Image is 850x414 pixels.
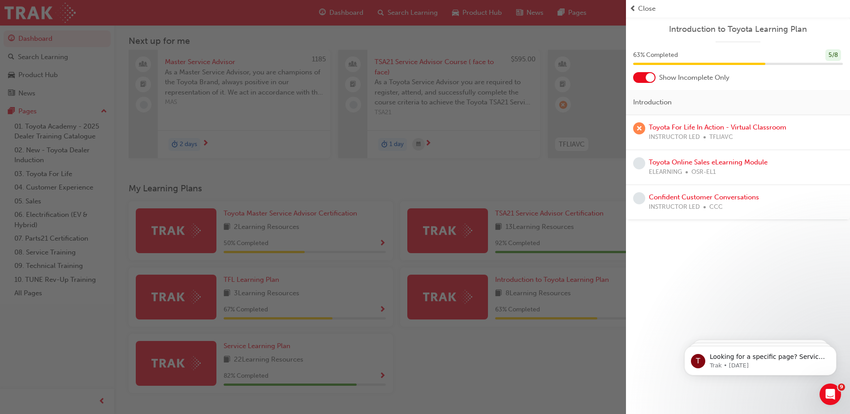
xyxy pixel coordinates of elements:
[633,122,645,134] span: learningRecordVerb_ABSENT-icon
[630,4,846,14] button: prev-iconClose
[633,157,645,169] span: learningRecordVerb_NONE-icon
[659,73,729,83] span: Show Incomplete Only
[649,167,682,177] span: ELEARNING
[649,158,768,166] a: Toyota Online Sales eLearning Module
[820,384,841,405] iframe: Intercom live chat
[633,192,645,204] span: learningRecordVerb_NONE-icon
[709,202,723,212] span: CCC
[671,327,850,390] iframe: Intercom notifications message
[691,167,716,177] span: OSR-EL1
[838,384,845,391] span: 9
[633,24,843,34] a: Introduction to Toyota Learning Plan
[638,4,656,14] span: Close
[649,193,759,201] a: Confident Customer Conversations
[633,97,672,108] span: Introduction
[649,123,786,131] a: Toyota For Life In Action - Virtual Classroom
[709,132,733,142] span: TFLIAVC
[630,4,636,14] span: prev-icon
[649,132,700,142] span: INSTRUCTOR LED
[825,49,841,61] div: 5 / 8
[649,202,700,212] span: INSTRUCTOR LED
[633,50,678,60] span: 63 % Completed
